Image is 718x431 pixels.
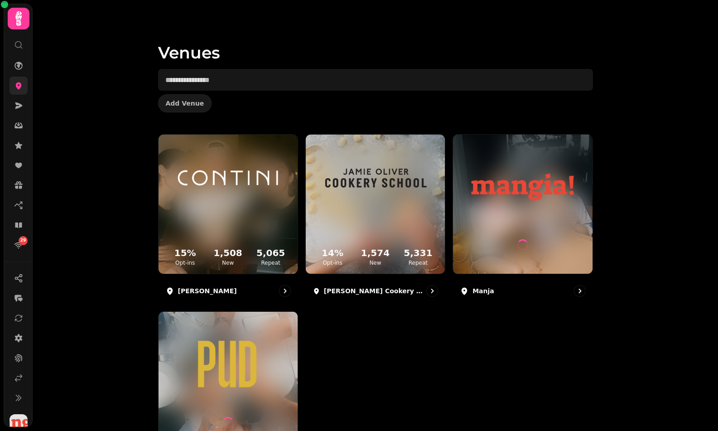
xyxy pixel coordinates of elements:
[428,286,437,295] svg: go to
[158,94,212,112] button: Add Venue
[176,335,280,393] img: Pud
[178,286,237,295] p: [PERSON_NAME]
[280,286,289,295] svg: go to
[356,259,395,266] p: New
[158,134,298,304] a: ContiniContini15%Opt-ins1,508New5,065Repeat[PERSON_NAME]
[313,247,352,259] h2: 14 %
[575,286,584,295] svg: go to
[399,247,438,259] h2: 5,331
[208,259,247,266] p: New
[399,259,438,266] p: Repeat
[166,259,205,266] p: Opt-ins
[323,149,427,207] img: Jamie Oliver Cookery School
[251,259,290,266] p: Repeat
[20,237,26,244] span: 29
[251,247,290,259] h2: 5,065
[453,134,593,304] a: ManjaManjaManja
[208,247,247,259] h2: 1,508
[472,286,494,295] p: Manja
[356,247,395,259] h2: 1,574
[313,259,352,266] p: Opt-ins
[176,149,280,207] img: Contini
[305,134,445,304] a: Jamie Oliver Cookery SchoolJamie Oliver Cookery School14%Opt-ins1,574New5,331Repeat[PERSON_NAME] ...
[10,236,28,254] a: 29
[166,100,204,107] span: Add Venue
[166,247,205,259] h2: 15 %
[324,286,423,295] p: [PERSON_NAME] Cookery School
[471,158,575,216] img: Manja
[158,22,593,62] h1: Venues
